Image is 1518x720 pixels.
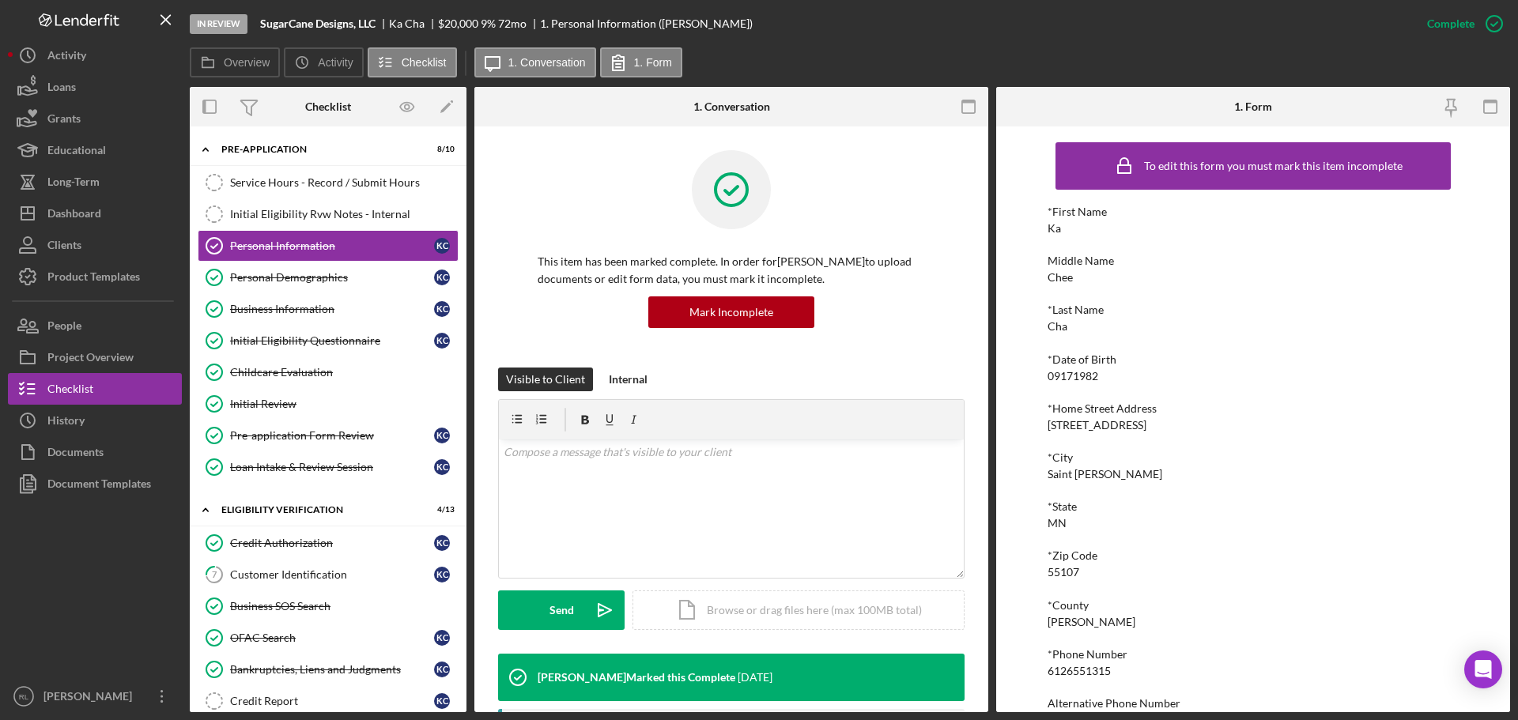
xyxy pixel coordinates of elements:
label: 1. Conversation [508,56,586,69]
div: Mark Incomplete [689,296,773,328]
button: Internal [601,368,655,391]
div: Internal [609,368,648,391]
button: RL[PERSON_NAME] [8,680,182,712]
button: Checklist [368,47,457,77]
button: Send [498,590,625,630]
div: Chee [1048,271,1073,284]
a: Loan Intake & Review SessionKC [198,451,459,483]
div: To edit this form you must mark this item incomplete [1144,160,1403,172]
div: Alternative Phone Number [1048,697,1459,710]
div: K C [434,693,450,709]
div: [PERSON_NAME] [1048,616,1135,628]
button: Loans [8,71,182,103]
div: Document Templates [47,468,151,503]
div: Middle Name [1048,254,1459,267]
button: 1. Conversation [474,47,596,77]
div: K C [434,428,450,443]
text: RL [19,692,29,701]
label: 1. Form [634,56,672,69]
div: Initial Eligibility Questionnaire [230,334,434,347]
a: Service Hours - Record / Submit Hours [198,167,459,198]
button: Overview [190,47,280,77]
div: History [47,405,85,440]
b: SugarCane Designs, LLC [260,17,376,30]
div: Ka [1048,222,1061,235]
div: Childcare Evaluation [230,366,458,379]
a: Childcare Evaluation [198,356,459,388]
div: 4 / 13 [426,505,455,515]
button: Grants [8,103,182,134]
button: People [8,310,182,341]
button: Product Templates [8,261,182,292]
div: Saint [PERSON_NAME] [1048,468,1162,481]
div: *Home Street Address [1048,402,1459,415]
div: Cha [1048,320,1067,333]
div: Initial Eligibility Rvw Notes - Internal [230,208,458,221]
button: Mark Incomplete [648,296,814,328]
a: Personal DemographicsKC [198,262,459,293]
div: K C [434,567,450,582]
a: Initial Review [198,388,459,420]
div: Pre-Application [221,145,415,154]
div: Credit Authorization [230,537,434,549]
div: [PERSON_NAME] [40,680,142,716]
div: 1. Personal Information ([PERSON_NAME]) [540,17,753,30]
a: Long-Term [8,166,182,198]
p: This item has been marked complete. In order for [PERSON_NAME] to upload documents or edit form d... [538,253,925,288]
a: Educational [8,134,182,166]
div: Loans [47,71,76,107]
div: 8 / 10 [426,145,455,154]
div: Loan Intake & Review Session [230,461,434,473]
div: Open Intercom Messenger [1464,650,1502,688]
div: 1. Conversation [693,100,770,113]
div: *Zip Code [1048,549,1459,562]
span: $20,000 [438,17,478,30]
button: History [8,405,182,436]
a: Initial Eligibility Rvw Notes - Internal [198,198,459,230]
div: 55107 [1048,566,1079,579]
div: *Phone Number [1048,648,1459,661]
div: K C [434,630,450,646]
div: Service Hours - Record / Submit Hours [230,176,458,189]
tspan: 7 [212,569,217,579]
button: Documents [8,436,182,468]
div: K C [434,238,450,254]
a: Business InformationKC [198,293,459,325]
div: Long-Term [47,166,100,202]
div: *Date of Birth [1048,353,1459,366]
div: K C [434,333,450,349]
div: [PERSON_NAME] Marked this Complete [538,671,735,684]
div: *City [1048,451,1459,464]
button: Checklist [8,373,182,405]
label: Activity [318,56,353,69]
label: Overview [224,56,270,69]
div: Business Information [230,303,434,315]
button: Document Templates [8,468,182,499]
div: Eligibility Verification [221,505,415,515]
a: 7Customer IdentificationKC [198,559,459,590]
time: 2025-09-30 15:10 [738,671,772,684]
button: Activity [8,40,182,71]
div: Educational [47,134,106,170]
button: Clients [8,229,182,261]
a: Bankruptcies, Liens and JudgmentsKC [198,654,459,685]
a: Business SOS Search [198,590,459,622]
div: OFAC Search [230,631,434,644]
a: Credit AuthorizationKC [198,527,459,559]
div: *First Name [1048,205,1459,218]
div: Send [549,590,574,630]
div: Credit Report [230,695,434,707]
button: Dashboard [8,198,182,229]
div: K C [434,270,450,285]
a: Credit ReportKC [198,685,459,717]
div: K C [434,662,450,677]
div: 1. Form [1234,100,1272,113]
div: Complete [1427,8,1475,40]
